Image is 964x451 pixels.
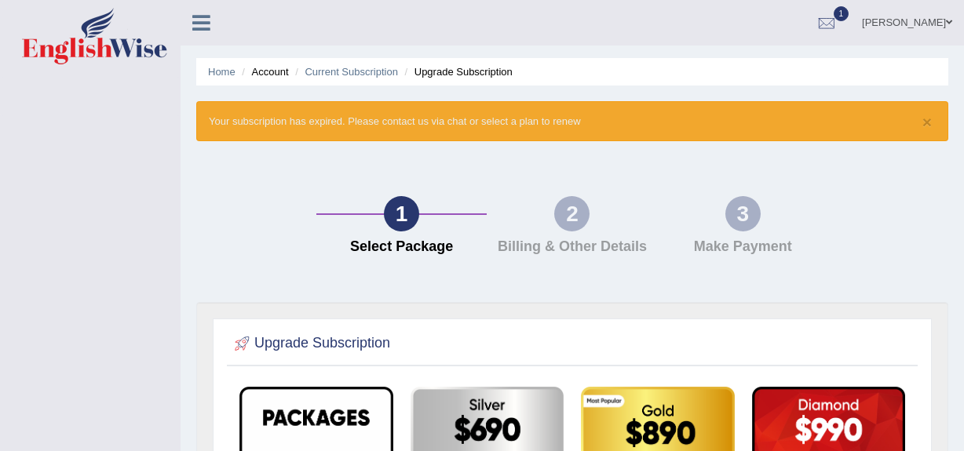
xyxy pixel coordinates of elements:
button: × [922,114,932,130]
div: Your subscription has expired. Please contact us via chat or select a plan to renew [196,101,948,141]
h4: Make Payment [666,239,820,255]
li: Account [238,64,288,79]
div: 2 [554,196,590,231]
div: 1 [384,196,419,231]
div: 3 [725,196,761,231]
h4: Select Package [324,239,479,255]
a: Current Subscription [305,66,398,78]
a: Home [208,66,236,78]
h4: Billing & Other Details [495,239,649,255]
li: Upgrade Subscription [401,64,513,79]
h2: Upgrade Subscription [231,332,390,355]
span: 1 [834,6,849,21]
